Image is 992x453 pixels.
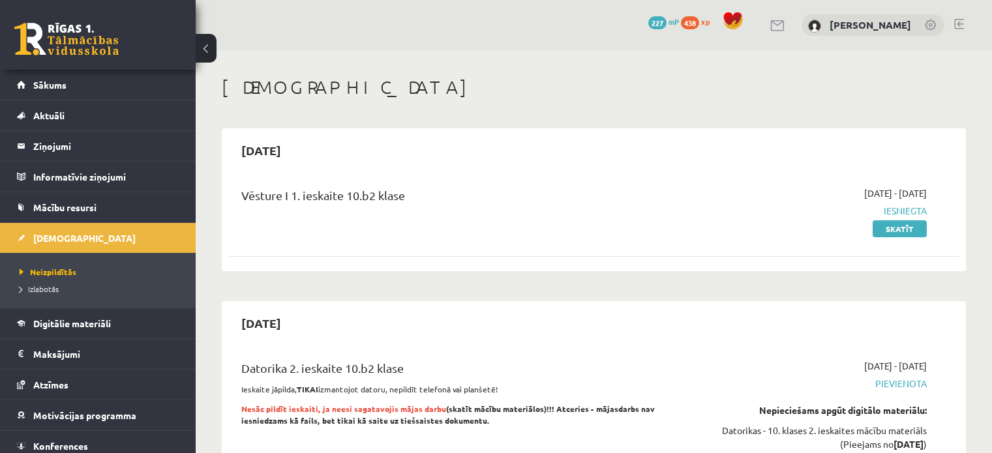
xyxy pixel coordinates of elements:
[241,383,692,395] p: Ieskaite jāpilda, izmantojot datoru, nepildīt telefonā vai planšetē!
[33,110,65,121] span: Aktuāli
[20,267,76,277] span: Neizpildītās
[33,409,136,421] span: Motivācijas programma
[33,232,136,244] span: [DEMOGRAPHIC_DATA]
[33,201,97,213] span: Mācību resursi
[228,308,294,338] h2: [DATE]
[241,186,692,211] div: Vēsture I 1. ieskaite 10.b2 klase
[648,16,679,27] a: 227 mP
[17,70,179,100] a: Sākums
[241,403,446,414] span: Nesāc pildīt ieskaiti, ja neesi sagatavojis mājas darbu
[241,403,655,426] strong: (skatīt mācību materiālos)!!! Atceries - mājasdarbs nav iesniedzams kā fails, bet tikai kā saite ...
[712,204,927,218] span: Iesniegta
[701,16,710,27] span: xp
[681,16,699,29] span: 438
[33,317,111,329] span: Digitālie materiāli
[17,192,179,222] a: Mācību resursi
[873,220,927,237] a: Skatīt
[17,370,179,400] a: Atzīmes
[681,16,716,27] a: 438 xp
[712,424,927,451] div: Datorikas - 10. klases 2. ieskaites mācību materiāls (Pieejams no )
[33,79,67,91] span: Sākums
[14,23,119,55] a: Rīgas 1. Tālmācības vidusskola
[17,131,179,161] a: Ziņojumi
[864,186,927,200] span: [DATE] - [DATE]
[864,359,927,373] span: [DATE] - [DATE]
[222,76,966,98] h1: [DEMOGRAPHIC_DATA]
[33,440,88,452] span: Konferences
[33,131,179,161] legend: Ziņojumi
[33,339,179,369] legend: Maksājumi
[894,438,924,450] strong: [DATE]
[17,162,179,192] a: Informatīvie ziņojumi
[241,359,692,383] div: Datorika 2. ieskaite 10.b2 klase
[712,403,927,417] div: Nepieciešams apgūt digitālo materiālu:
[808,20,821,33] img: Aleksandrija Līduma
[830,18,911,31] a: [PERSON_NAME]
[17,223,179,253] a: [DEMOGRAPHIC_DATA]
[17,400,179,430] a: Motivācijas programma
[648,16,667,29] span: 227
[33,379,68,390] span: Atzīmes
[17,308,179,338] a: Digitālie materiāli
[228,135,294,166] h2: [DATE]
[17,339,179,369] a: Maksājumi
[20,266,183,278] a: Neizpildītās
[33,162,179,192] legend: Informatīvie ziņojumi
[20,284,59,294] span: Izlabotās
[297,384,318,394] strong: TIKAI
[20,283,183,295] a: Izlabotās
[669,16,679,27] span: mP
[712,377,927,390] span: Pievienota
[17,100,179,130] a: Aktuāli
